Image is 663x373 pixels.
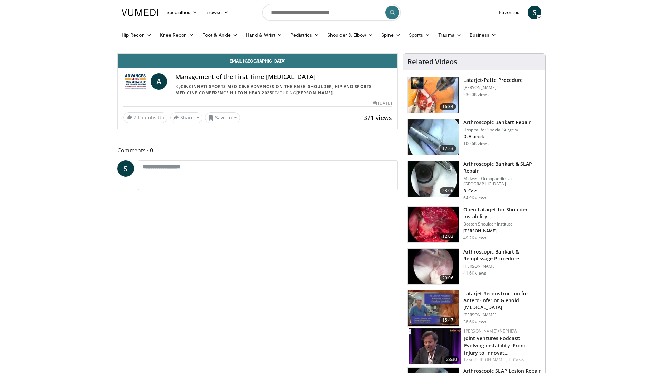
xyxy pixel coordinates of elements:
[465,28,501,42] a: Business
[286,28,323,42] a: Pediatrics
[407,58,457,66] h4: Related Videos
[440,233,456,240] span: 12:03
[117,28,156,42] a: Hip Recon
[175,73,392,81] h4: Management of the First Time [MEDICAL_DATA]
[409,328,461,364] img: 68d4790e-0872-429d-9d74-59e6247d6199.150x105_q85_crop-smart_upscale.jpg
[323,28,377,42] a: Shoulder & Elbow
[444,356,459,363] span: 23:30
[409,328,461,364] a: 23:30
[408,161,459,197] img: cole_0_3.png.150x105_q85_crop-smart_upscale.jpg
[407,206,541,243] a: 12:03 Open Latarjet for Shoulder Instability Boston Shoulder Institute [PERSON_NAME] 49.2K views
[463,127,531,133] p: Hospital for Special Surgery
[434,28,465,42] a: Trauma
[463,176,541,187] p: Midwest Orthopaedics at [GEOGRAPHIC_DATA]
[440,103,456,110] span: 16:34
[133,114,136,121] span: 2
[201,6,233,19] a: Browse
[463,221,541,227] p: Boston Shoulder Institute
[407,248,541,285] a: 29:06 Arthroscopic Bankart & Remplissage Procedure [PERSON_NAME] 41.6K views
[198,28,242,42] a: Foot & Ankle
[440,275,456,281] span: 29:06
[408,249,459,285] img: wolf_3.png.150x105_q85_crop-smart_upscale.jpg
[463,290,541,311] h3: Latarjet Reconstruction for Antero-Inferior Glenoid [MEDICAL_DATA]
[408,119,459,155] img: 10039_3.png.150x105_q85_crop-smart_upscale.jpg
[364,114,392,122] span: 371 views
[463,141,489,146] p: 100.6K views
[170,112,202,123] button: Share
[463,161,541,174] h3: Arthroscopic Bankart & SLAP Repair
[262,4,401,21] input: Search topics, interventions
[407,161,541,201] a: 23:06 Arthroscopic Bankart & SLAP Repair Midwest Orthopaedics at [GEOGRAPHIC_DATA] B. Cole 64.9K ...
[123,73,148,90] img: Cincinnati Sports Medicine Advances on the Knee, Shoulder, Hip and Sports Medicine Conference Hil...
[408,207,459,242] img: 944938_3.png.150x105_q85_crop-smart_upscale.jpg
[463,85,523,90] p: [PERSON_NAME]
[463,319,486,325] p: 38.6K views
[463,119,531,126] h3: Arthroscopic Bankart Repair
[440,317,456,324] span: 15:47
[464,328,517,334] a: [PERSON_NAME]+Nephew
[463,206,541,220] h3: Open Latarjet for Shoulder Instability
[175,84,392,96] div: By FEATURING
[205,112,240,123] button: Save to
[463,264,541,269] p: [PERSON_NAME]
[123,112,167,123] a: 2 Thumbs Up
[156,28,198,42] a: Knee Recon
[440,187,456,194] span: 23:06
[151,73,167,90] a: A
[122,9,158,16] img: VuMedi Logo
[463,77,523,84] h3: Latarjet-Patte Procedure
[117,146,398,155] span: Comments 0
[118,54,397,54] video-js: Video Player
[464,357,540,363] div: Feat.
[463,195,486,201] p: 64.9K views
[408,77,459,113] img: 617583_3.png.150x105_q85_crop-smart_upscale.jpg
[296,90,333,96] a: [PERSON_NAME]
[117,160,134,177] a: S
[463,228,541,234] p: [PERSON_NAME]
[464,335,526,356] a: Joint Ventures Podcast: Evolving instability: From injury to innovat…
[377,28,404,42] a: Spine
[242,28,286,42] a: Hand & Wrist
[463,312,541,318] p: [PERSON_NAME]
[118,54,397,68] a: Email [GEOGRAPHIC_DATA]
[407,119,541,155] a: 12:23 Arthroscopic Bankart Repair Hospital for Special Surgery D. Altchek 100.6K views
[463,235,486,241] p: 49.2K views
[495,6,523,19] a: Favorites
[463,248,541,262] h3: Arthroscopic Bankart & Remplissage Procedure
[407,77,541,113] a: 16:34 Latarjet-Patte Procedure [PERSON_NAME] 236.0K views
[528,6,541,19] a: S
[463,92,489,97] p: 236.0K views
[509,357,524,363] a: E. Calvo
[463,134,531,140] p: D. Altchek
[473,357,507,363] a: [PERSON_NAME],
[463,188,541,194] p: B. Cole
[440,145,456,152] span: 12:23
[405,28,434,42] a: Sports
[408,290,459,326] img: 38708_0000_3.png.150x105_q85_crop-smart_upscale.jpg
[175,84,372,96] a: Cincinnati Sports Medicine Advances on the Knee, Shoulder, Hip and Sports Medicine Conference Hil...
[162,6,201,19] a: Specialties
[407,290,541,327] a: 15:47 Latarjet Reconstruction for Antero-Inferior Glenoid [MEDICAL_DATA] [PERSON_NAME] 38.6K views
[373,100,392,106] div: [DATE]
[463,270,486,276] p: 41.6K views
